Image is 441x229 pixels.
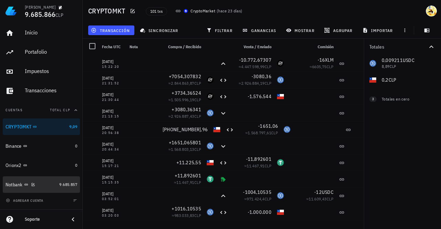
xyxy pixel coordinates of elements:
div: Comisión [287,39,336,55]
a: Portafolio [3,44,80,61]
span: -10.772,67307 [239,57,271,63]
div: [DATE] [102,141,124,148]
span: 9,09 [69,124,77,129]
span: ≈ [168,81,201,86]
span: 3 [372,96,374,102]
span: CLP [265,196,271,201]
span: Comisión [318,44,334,49]
a: Orionx2 0 [3,157,80,174]
span: ≈ [239,81,271,86]
span: 1.568.797,61 [248,130,271,135]
div: Transacciones [25,87,77,94]
span: CLP [194,180,201,185]
div: USDC-icon [207,143,214,149]
div: [DATE] [102,157,124,164]
div: Binance [6,143,22,149]
span: ≈ [239,64,271,69]
img: CryptoMKT [184,9,188,13]
span: Venta / Enviado [244,44,271,49]
div: [DATE] [102,108,124,115]
span: 6605,75 [312,64,327,69]
div: USDT-icon [207,176,214,183]
div: [DATE] [102,207,124,214]
div: 03:52:01 [102,197,124,201]
div: Venta / Enviado [230,39,274,55]
div: avatar [426,6,437,17]
span: importar [364,28,393,33]
span: 1.505.996,19 [171,97,194,102]
span: 101 txs [150,8,163,15]
img: LedgiFi [6,6,17,17]
div: CLP-icon [213,126,220,133]
span: ≈ [244,196,271,201]
div: XLM-icon [277,60,284,67]
h1: CRYPTOMKT [88,6,128,17]
span: Compra / Recibido [168,44,201,49]
span: -1.576.544 [248,93,272,100]
button: filtrar [204,25,237,35]
span: USDC [322,189,334,195]
button: agregar cuenta [4,197,47,204]
div: Nota [127,39,160,55]
span: CLP [327,196,334,201]
span: -11,892601 [246,156,272,162]
a: Inicio [3,25,80,41]
div: USDC-icon [277,192,284,199]
span: +11,892601 [175,173,202,179]
span: 983.033,83 [174,213,194,218]
div: USDC-icon [207,209,214,216]
span: CLP [194,114,201,119]
div: Totales [369,44,427,49]
span: sincronizar [141,28,178,33]
button: mostrar [283,25,319,35]
span: CLP [194,147,201,152]
span: CLP [271,130,278,135]
span: ≈ [310,64,334,69]
div: 15:22:20 [102,65,124,69]
div: Impuestos [25,68,77,74]
div: USDT-icon [277,159,284,166]
span: ≈ [306,196,334,201]
div: [DATE] [102,75,124,82]
span: +3080,36341 [172,106,201,113]
div: Inicio [25,29,77,36]
span: mostrar [287,28,315,33]
span: -16 [318,57,325,63]
span: Nota [130,44,138,49]
div: [DATE] [102,124,124,131]
span: XLM [325,57,334,63]
span: filtrar [208,28,233,33]
span: CLP [265,163,271,168]
div: CryptoMarket [191,8,215,14]
span: ( ) [217,8,243,14]
span: ≈ [168,97,201,102]
div: CRYPTOMKT [6,124,31,130]
div: Portafolio [25,49,77,55]
span: ≈ [174,180,201,185]
div: Orionx2 [6,163,22,168]
span: ≈ [172,213,201,218]
button: Totales [364,39,441,55]
button: transacción [88,25,134,35]
div: [DATE] [102,58,124,65]
span: agrupar [326,28,352,33]
div: USDC-icon [207,110,214,116]
span: 11.467,91 [176,180,194,185]
span: 2.926.884,19 [241,81,265,86]
span: -1651,06 [258,123,278,129]
span: Total CLP [50,108,70,112]
span: +1651,065801 [169,139,201,146]
span: -1004,10535 [243,189,271,195]
span: ≈ [244,163,271,168]
div: 15:17:21 [102,164,124,168]
div: USDC-icon [277,76,284,83]
span: CLP [265,81,271,86]
span: 0 [75,163,77,168]
span: -12 [314,189,322,195]
div: 03:20:03 [102,214,124,217]
button: ganancias [239,25,280,35]
span: 971.424,4 [247,196,265,201]
a: Impuestos [3,63,80,80]
div: [DATE] [102,91,124,98]
div: 21:30:44 [102,98,124,102]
